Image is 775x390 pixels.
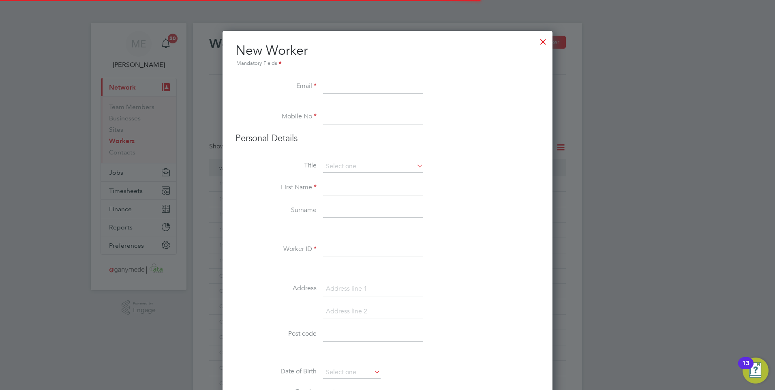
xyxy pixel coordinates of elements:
[235,367,317,376] label: Date of Birth
[235,284,317,293] label: Address
[235,206,317,214] label: Surname
[323,282,423,296] input: Address line 1
[235,133,540,144] h3: Personal Details
[235,82,317,90] label: Email
[742,363,749,374] div: 13
[235,42,540,68] h2: New Worker
[323,366,381,379] input: Select one
[235,330,317,338] label: Post code
[235,112,317,121] label: Mobile No
[743,358,769,384] button: Open Resource Center, 13 new notifications
[323,304,423,319] input: Address line 2
[235,59,540,68] div: Mandatory Fields
[235,245,317,253] label: Worker ID
[235,183,317,192] label: First Name
[323,161,423,173] input: Select one
[235,161,317,170] label: Title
